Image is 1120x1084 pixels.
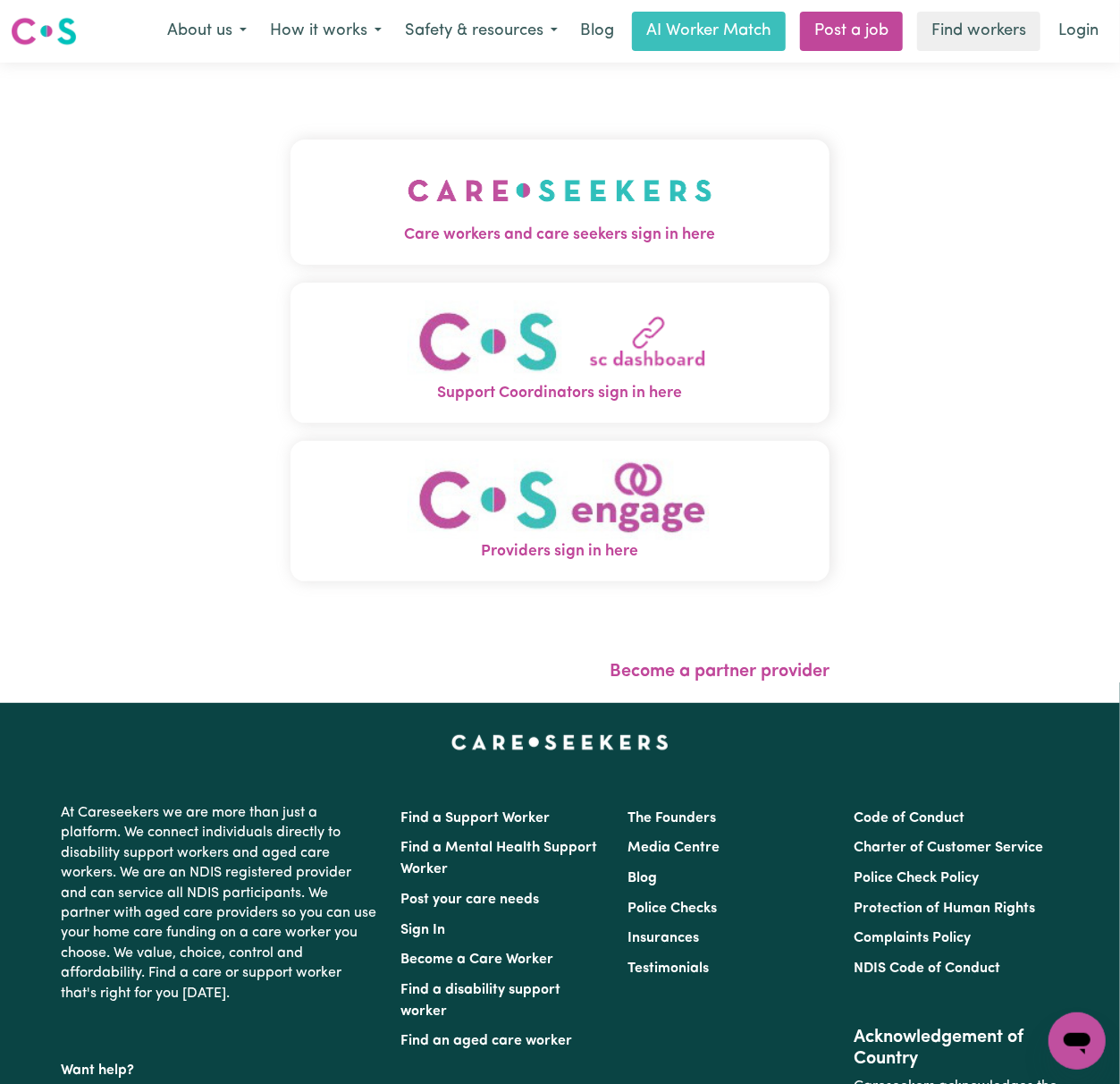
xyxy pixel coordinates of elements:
a: Testimonials [627,961,709,976]
a: Protection of Human Rights [854,902,1035,916]
a: Blog [627,871,657,885]
span: Support Coordinators sign in here [291,382,829,405]
button: Care workers and care seekers sign in here [291,140,829,265]
a: Blog [569,12,625,51]
button: Safety & resources [393,13,569,50]
a: Police Check Policy [854,871,979,885]
button: Support Coordinators sign in here [291,283,829,423]
a: Careseekers logo [11,11,77,52]
a: Login [1048,12,1109,51]
a: Become a partner provider [610,663,829,681]
a: NDIS Code of Conduct [854,961,1000,976]
a: Find a Mental Health Support Worker [401,841,598,877]
img: Careseekers logo [11,15,77,47]
a: Find a disability support worker [401,983,561,1019]
a: Become a Care Worker [401,953,554,967]
p: Want help? [62,1054,380,1080]
a: Complaints Policy [854,931,971,945]
a: Media Centre [627,841,720,855]
button: Providers sign in here [291,441,829,581]
span: Providers sign in here [291,540,829,563]
p: At Careseekers we are more than just a platform. We connect individuals directly to disability su... [62,796,380,1011]
a: The Founders [627,811,716,826]
span: Care workers and care seekers sign in here [291,224,829,247]
a: Find workers [917,12,1040,51]
a: Charter of Customer Service [854,841,1043,855]
a: Find a Support Worker [401,811,551,826]
button: About us [156,13,258,50]
h2: Acknowledgement of Country [854,1027,1058,1070]
button: How it works [258,13,393,50]
a: AI Worker Match [632,12,786,51]
a: Careseekers home page [451,735,669,749]
a: Police Checks [627,902,717,916]
a: Insurances [627,931,699,945]
iframe: Button to launch messaging window [1048,1012,1106,1070]
a: Sign In [401,923,446,937]
a: Code of Conduct [854,811,964,826]
a: Find an aged care worker [401,1034,573,1048]
a: Post a job [800,12,903,51]
a: Post your care needs [401,893,540,907]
